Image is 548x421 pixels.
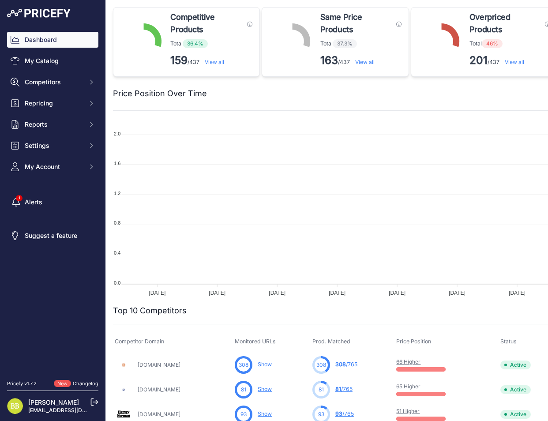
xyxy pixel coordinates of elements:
[333,39,357,48] span: 37.3%
[396,358,420,365] a: 66 Higher
[114,131,120,136] tspan: 2.0
[320,53,402,68] p: /437
[319,386,324,394] span: 81
[258,410,272,417] a: Show
[241,386,246,394] span: 81
[320,11,393,36] span: Same Price Products
[240,410,247,418] span: 93
[396,383,420,390] a: 65 Higher
[239,361,248,369] span: 308
[25,99,83,108] span: Repricing
[258,386,272,392] a: Show
[149,290,165,296] tspan: [DATE]
[73,380,98,387] a: Changelog
[113,304,187,317] h2: Top 10 Competitors
[469,54,488,67] strong: 201
[509,290,525,296] tspan: [DATE]
[258,361,272,368] a: Show
[500,385,531,394] span: Active
[335,361,357,368] a: 308/765
[7,380,37,387] div: Pricefy v1.7.2
[113,87,207,100] h2: Price Position Over Time
[320,39,402,48] p: Total
[482,39,503,48] span: 46%
[235,338,276,345] span: Monitored URLs
[114,220,120,226] tspan: 0.8
[500,361,531,369] span: Active
[389,290,405,296] tspan: [DATE]
[7,9,71,18] img: Pricefy Logo
[335,410,342,417] span: 93
[449,290,465,296] tspan: [DATE]
[7,194,98,210] a: Alerts
[138,411,180,417] a: [DOMAIN_NAME]
[25,141,83,150] span: Settings
[205,59,224,65] a: View all
[209,290,225,296] tspan: [DATE]
[7,32,98,369] nav: Sidebar
[355,59,375,65] a: View all
[28,398,79,406] a: [PERSON_NAME]
[7,159,98,175] button: My Account
[320,54,338,67] strong: 163
[7,138,98,154] button: Settings
[335,361,346,368] span: 308
[396,408,420,414] a: 51 Higher
[335,386,341,392] span: 81
[505,59,524,65] a: View all
[312,338,350,345] span: Prod. Matched
[335,410,354,417] a: 93/765
[7,74,98,90] button: Competitors
[7,53,98,69] a: My Catalog
[138,386,180,393] a: [DOMAIN_NAME]
[138,361,180,368] a: [DOMAIN_NAME]
[316,361,326,369] span: 308
[114,191,120,196] tspan: 1.2
[54,380,71,387] span: New
[269,290,285,296] tspan: [DATE]
[170,54,188,67] strong: 159
[25,78,83,86] span: Competitors
[114,161,120,166] tspan: 1.6
[396,338,431,345] span: Price Position
[335,386,353,392] a: 81/765
[329,290,345,296] tspan: [DATE]
[183,39,208,48] span: 36.4%
[7,228,98,244] a: Suggest a feature
[170,53,252,68] p: /437
[318,410,324,418] span: 93
[170,11,244,36] span: Competitive Products
[25,120,83,129] span: Reports
[25,162,83,171] span: My Account
[7,95,98,111] button: Repricing
[170,39,252,48] p: Total
[7,32,98,48] a: Dashboard
[28,407,120,413] a: [EMAIL_ADDRESS][DOMAIN_NAME]
[469,11,541,36] span: Overpriced Products
[500,410,531,419] span: Active
[7,117,98,132] button: Reports
[114,250,120,256] tspan: 0.4
[114,280,120,286] tspan: 0.0
[115,338,164,345] span: Competitor Domain
[500,338,517,345] span: Status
